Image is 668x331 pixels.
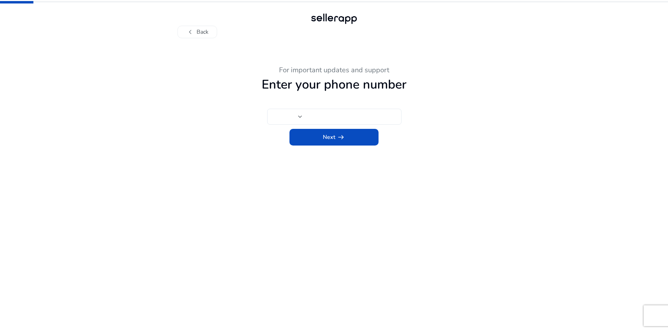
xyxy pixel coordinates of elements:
span: chevron_left [186,28,194,36]
button: Nextarrow_right_alt [289,129,379,146]
button: chevron_leftBack [177,26,217,38]
span: arrow_right_alt [337,133,345,141]
span: Next [323,133,345,141]
h1: Enter your phone number [143,77,525,92]
h3: For important updates and support [143,66,525,74]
